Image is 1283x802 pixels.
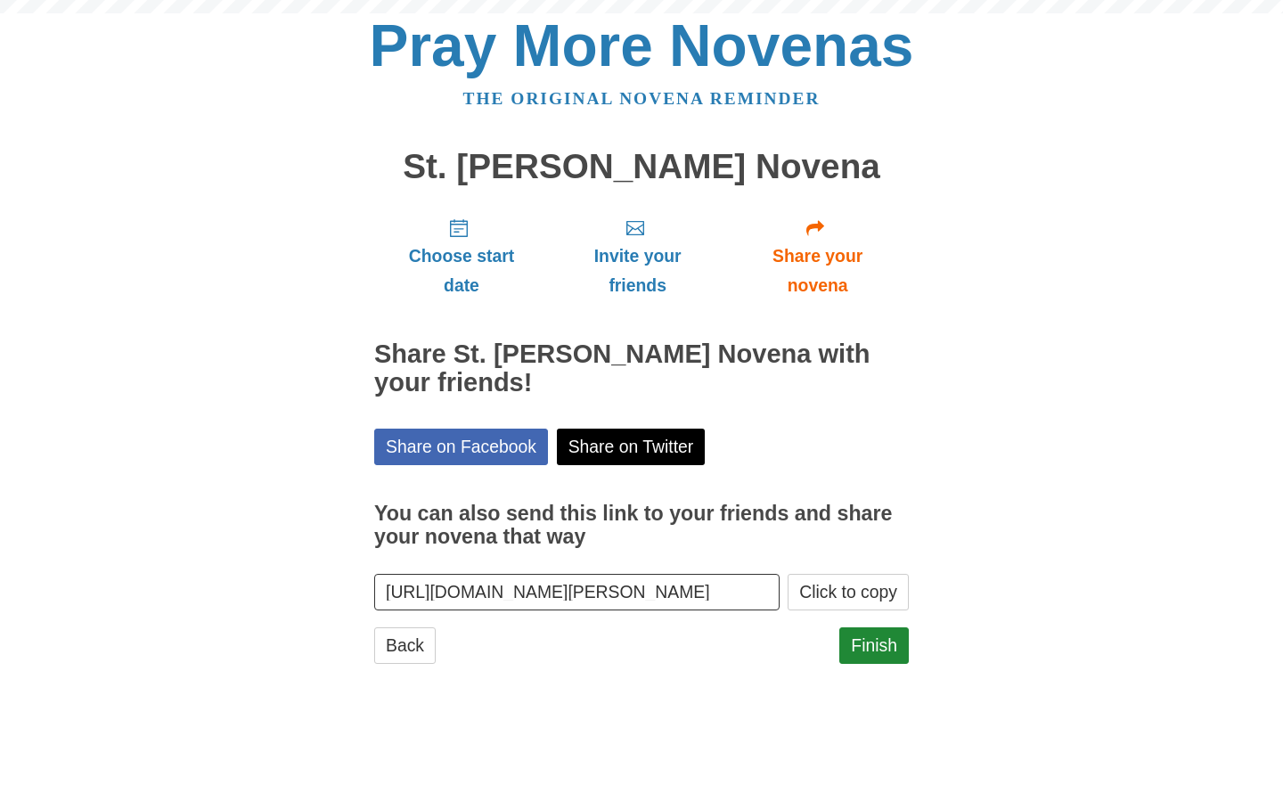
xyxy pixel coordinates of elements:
[374,503,909,548] h3: You can also send this link to your friends and share your novena that way
[374,429,548,465] a: Share on Facebook
[788,574,909,610] button: Click to copy
[374,627,436,664] a: Back
[374,340,909,397] h2: Share St. [PERSON_NAME] Novena with your friends!
[374,203,549,309] a: Choose start date
[557,429,706,465] a: Share on Twitter
[726,203,909,309] a: Share your novena
[549,203,726,309] a: Invite your friends
[744,241,891,300] span: Share your novena
[839,627,909,664] a: Finish
[374,148,909,186] h1: St. [PERSON_NAME] Novena
[392,241,531,300] span: Choose start date
[370,12,914,78] a: Pray More Novenas
[463,89,821,108] a: The original novena reminder
[567,241,708,300] span: Invite your friends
